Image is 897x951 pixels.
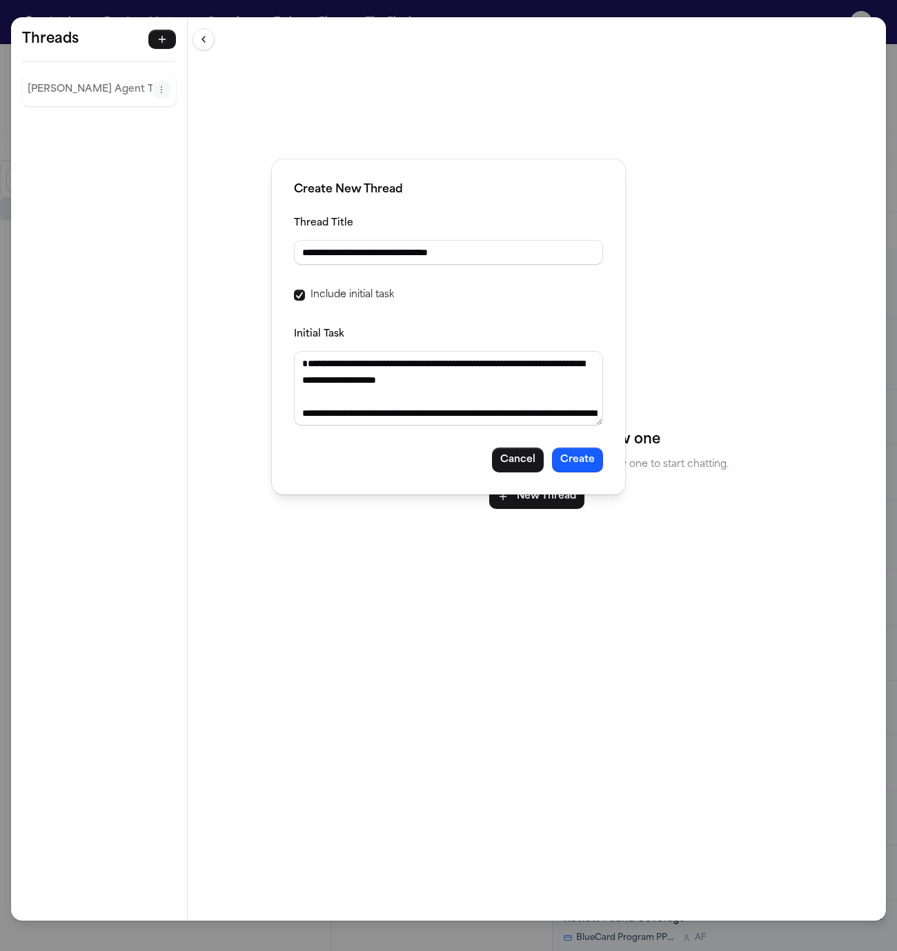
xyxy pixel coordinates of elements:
button: Create [552,448,603,472]
h2: Create New Thread [294,181,603,198]
label: Include initial task [310,287,394,303]
label: Thread Title [294,218,353,228]
label: Initial Task [294,329,344,339]
button: Cancel [492,448,544,472]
